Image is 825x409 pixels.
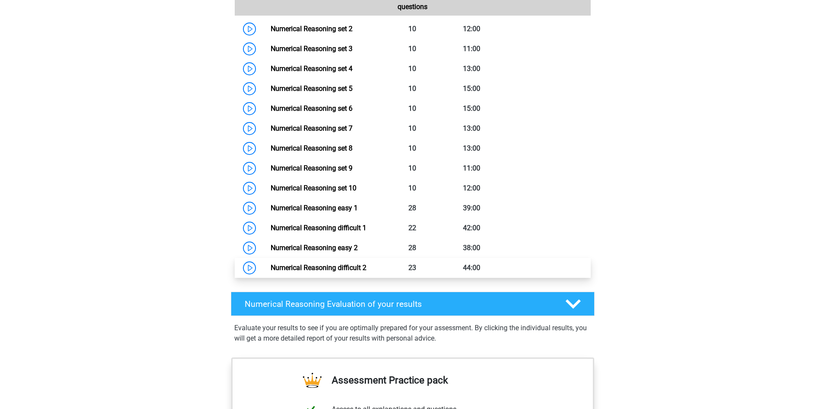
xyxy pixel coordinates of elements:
a: Numerical Reasoning Evaluation of your results [227,292,598,316]
a: Numerical Reasoning set 4 [271,64,353,73]
a: Numerical Reasoning set 5 [271,84,353,93]
a: Numerical Reasoning set 9 [271,164,353,172]
h4: Numerical Reasoning Evaluation of your results [245,299,552,309]
p: Evaluate your results to see if you are optimally prepared for your assessment. By clicking the i... [234,323,591,344]
a: Numerical Reasoning set 6 [271,104,353,113]
a: Numerical Reasoning difficult 1 [271,224,366,232]
a: Numerical Reasoning difficult 2 [271,264,366,272]
a: Numerical Reasoning set 8 [271,144,353,152]
a: Numerical Reasoning set 3 [271,45,353,53]
a: Numerical Reasoning easy 2 [271,244,358,252]
a: Numerical Reasoning set 10 [271,184,356,192]
a: Numerical Reasoning set 7 [271,124,353,132]
a: Numerical Reasoning easy 1 [271,204,358,212]
a: Numerical Reasoning set 2 [271,25,353,33]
